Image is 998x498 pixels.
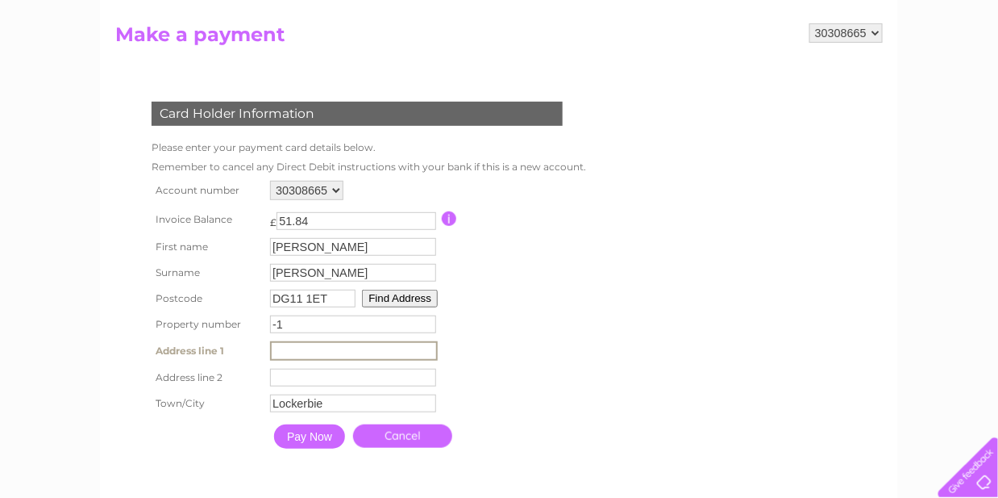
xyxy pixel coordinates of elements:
div: Card Holder Information [152,102,563,126]
th: Town/City [148,391,266,416]
td: Remember to cancel any Direct Debit instructions with your bank if this is a new account. [148,157,590,177]
h2: Make a payment [115,23,883,54]
th: First name [148,234,266,260]
a: Blog [858,69,881,81]
th: Account number [148,177,266,204]
a: Contact [891,69,930,81]
div: Clear Business is a trading name of Verastar Limited (registered in [GEOGRAPHIC_DATA] No. 3667643... [119,9,881,78]
img: logo.png [35,42,117,91]
a: Energy [755,69,790,81]
button: Find Address [362,290,438,308]
th: Invoice Balance [148,204,266,234]
th: Surname [148,260,266,286]
th: Address line 1 [148,337,266,365]
a: 0333 014 3131 [694,8,805,28]
th: Postcode [148,286,266,312]
td: Please enter your payment card details below. [148,138,590,157]
a: Cancel [353,425,452,448]
a: Water [714,69,745,81]
a: Telecoms [800,69,848,81]
input: Information [442,211,457,226]
th: Property number [148,312,266,337]
th: Address line 2 [148,365,266,391]
a: Log out [945,69,983,81]
td: £ [270,208,277,228]
input: Pay Now [274,425,345,449]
